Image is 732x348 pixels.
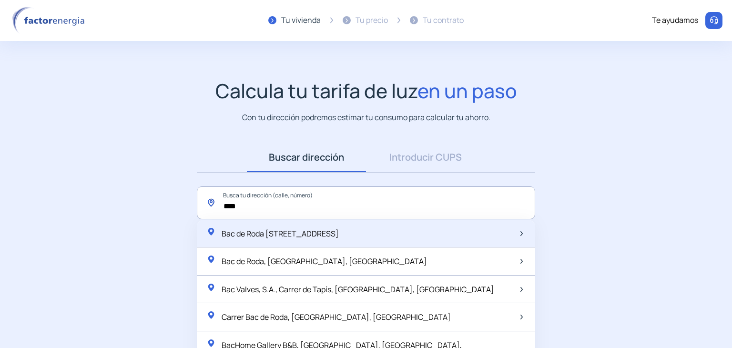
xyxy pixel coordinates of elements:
img: logo factor [10,7,91,34]
img: location-pin-green.svg [206,227,216,236]
div: Tu vivienda [281,14,321,27]
img: arrow-next-item.svg [520,231,523,236]
img: location-pin-green.svg [206,338,216,348]
img: arrow-next-item.svg [520,259,523,264]
img: location-pin-green.svg [206,310,216,320]
a: Introducir CUPS [366,143,485,172]
img: arrow-next-item.svg [520,315,523,319]
h1: Calcula tu tarifa de luz [215,79,517,102]
div: Te ayudamos [652,14,698,27]
img: location-pin-green.svg [206,283,216,292]
span: en un paso [417,77,517,104]
span: Bac Valves, S.A., Carrer de Tapís, [GEOGRAPHIC_DATA], [GEOGRAPHIC_DATA] [222,284,494,295]
div: Tu precio [356,14,388,27]
div: Tu contrato [423,14,464,27]
span: Bac de Roda [STREET_ADDRESS] [222,228,339,239]
img: location-pin-green.svg [206,255,216,264]
span: Bac de Roda, [GEOGRAPHIC_DATA], [GEOGRAPHIC_DATA] [222,256,427,266]
img: llamar [709,16,719,25]
span: Carrer Bac de Roda, [GEOGRAPHIC_DATA], [GEOGRAPHIC_DATA] [222,312,451,322]
a: Buscar dirección [247,143,366,172]
p: Con tu dirección podremos estimar tu consumo para calcular tu ahorro. [242,112,490,123]
img: arrow-next-item.svg [520,287,523,292]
